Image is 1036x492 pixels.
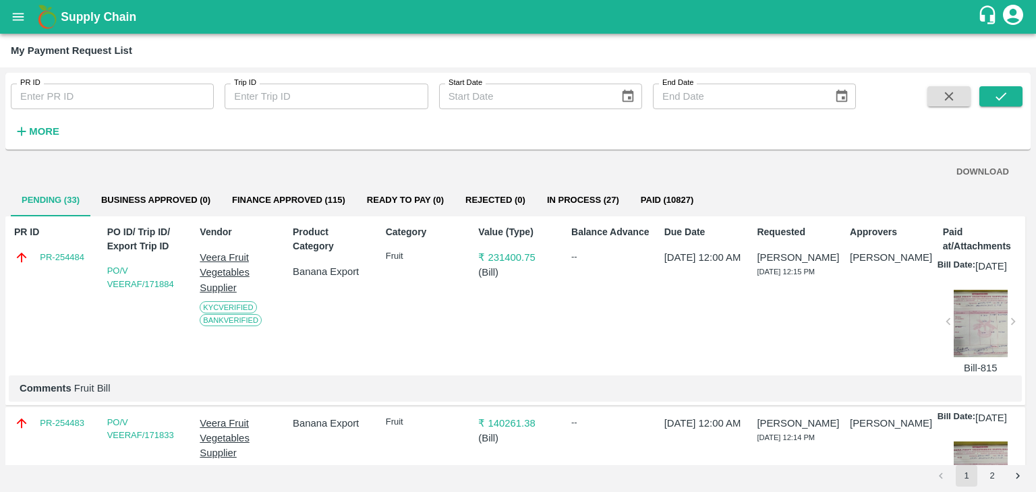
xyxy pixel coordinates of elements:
div: -- [571,250,650,264]
label: Start Date [449,78,482,88]
p: Vendor [200,225,279,239]
a: Supply Chain [61,7,977,26]
button: Finance Approved (115) [221,184,356,216]
button: In Process (27) [536,184,630,216]
strong: More [29,126,59,137]
a: PO/V VEERAF/171833 [107,417,174,441]
p: [DATE] [975,259,1007,274]
label: PR ID [20,78,40,88]
p: PR ID [14,225,93,239]
p: Fruit [386,250,465,263]
p: Approvers [850,225,929,239]
button: More [11,120,63,143]
p: Bill-815 [954,361,1008,375]
label: End Date [662,78,693,88]
nav: pagination navigation [928,465,1031,487]
p: ( Bill ) [478,265,557,280]
a: PR-254484 [40,251,84,264]
p: Fruit [386,416,465,429]
p: Veera Fruit Vegetables Supplier [200,250,279,295]
p: Banana Export [293,264,372,279]
p: Fruit Bill [20,381,1011,396]
span: [DATE] 12:14 PM [757,433,815,441]
p: Bill Date: [938,410,975,425]
p: ( Bill ) [478,431,557,445]
div: customer-support [977,5,1001,29]
b: Supply Chain [61,10,136,24]
button: open drawer [3,1,34,32]
b: Comments [20,383,71,394]
p: [PERSON_NAME] [850,416,929,431]
p: Value (Type) [478,225,557,239]
input: End Date [653,84,824,109]
button: Business Approved (0) [90,184,221,216]
img: logo [34,3,61,30]
p: Veera Fruit Vegetables Supplier [200,416,279,461]
span: [DATE] 12:15 PM [757,268,815,276]
a: PR-254483 [40,417,84,430]
p: Due Date [664,225,743,239]
p: [DATE] 12:00 AM [664,250,743,265]
div: -- [571,416,650,429]
button: Go to page 2 [981,465,1003,487]
button: Go to next page [1007,465,1029,487]
label: Trip ID [234,78,256,88]
p: [PERSON_NAME] [757,250,836,265]
p: Requested [757,225,836,239]
button: Paid (10827) [630,184,705,216]
a: PO/V VEERAF/171884 [107,266,174,289]
p: ₹ 231400.75 [478,250,557,265]
button: page 1 [956,465,977,487]
button: Pending (33) [11,184,90,216]
p: [PERSON_NAME] [757,416,836,431]
div: My Payment Request List [11,42,132,59]
p: [DATE] [975,410,1007,425]
span: Bank Verified [200,314,262,326]
button: Choose date [829,84,855,109]
p: Banana Export [293,416,372,431]
button: Choose date [615,84,641,109]
p: Paid at/Attachments [943,225,1022,253]
button: Ready To Pay (0) [356,184,455,216]
p: Bill Date: [938,259,975,274]
input: Enter PR ID [11,84,214,109]
p: [PERSON_NAME] [850,250,929,265]
input: Start Date [439,84,610,109]
p: Balance Advance [571,225,650,239]
p: [DATE] 12:00 AM [664,416,743,431]
p: Product Category [293,225,372,253]
p: Category [386,225,465,239]
button: Rejected (0) [455,184,536,216]
p: PO ID/ Trip ID/ Export Trip ID [107,225,186,253]
button: DOWNLOAD [951,160,1014,184]
p: ₹ 140261.38 [478,416,557,431]
span: KYC Verified [200,301,256,313]
div: account of current user [1001,3,1025,31]
input: Enter Trip ID [225,84,428,109]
